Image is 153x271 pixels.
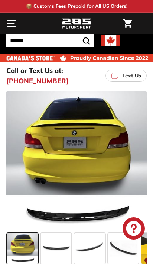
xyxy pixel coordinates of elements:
input: Search [6,34,94,47]
a: [PHONE_NUMBER] [6,76,69,86]
p: Call or Text Us at: [6,66,63,76]
a: Cart [120,13,136,34]
inbox-online-store-chat: Shopify online store chat [120,217,147,241]
p: 📦 Customs Fees Prepaid for All US Orders! [26,3,127,10]
a: Text Us [105,70,147,82]
p: Text Us [122,72,141,80]
img: Logo_285_Motorsport_areodynamics_components [62,17,91,30]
